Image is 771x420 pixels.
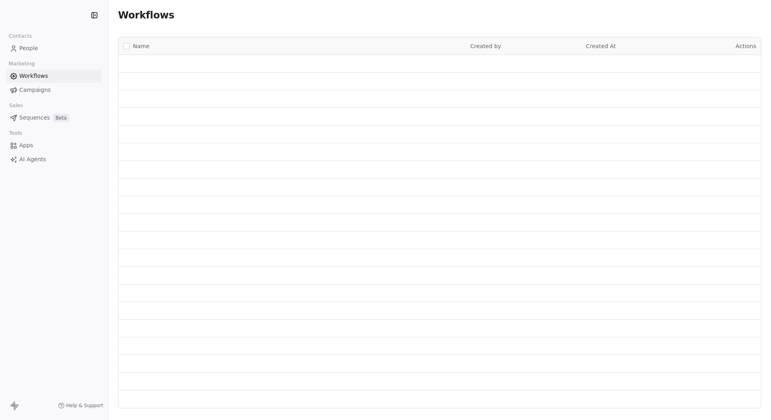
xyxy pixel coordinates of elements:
[6,99,27,112] span: Sales
[5,58,38,70] span: Marketing
[6,111,102,124] a: SequencesBeta
[6,69,102,83] a: Workflows
[5,30,35,42] span: Contacts
[19,155,46,164] span: AI Agents
[66,402,103,409] span: Help & Support
[19,141,33,150] span: Apps
[470,43,501,49] span: Created by
[133,42,149,51] span: Name
[6,153,102,166] a: AI Agents
[586,43,616,49] span: Created At
[736,43,756,49] span: Actions
[19,86,51,94] span: Campaigns
[118,10,174,21] span: Workflows
[19,114,50,122] span: Sequences
[6,83,102,97] a: Campaigns
[6,139,102,152] a: Apps
[19,44,38,53] span: People
[6,42,102,55] a: People
[19,72,48,80] span: Workflows
[6,127,25,139] span: Tools
[58,402,103,409] a: Help & Support
[53,114,69,122] span: Beta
